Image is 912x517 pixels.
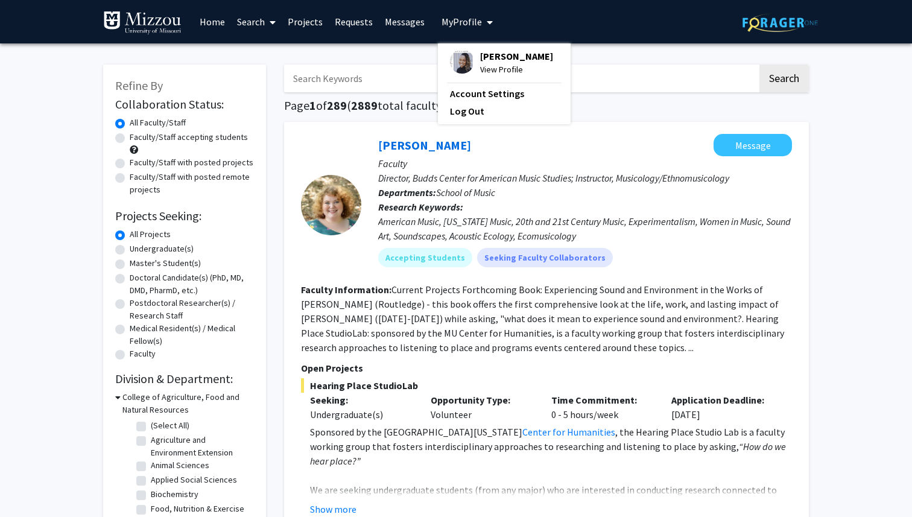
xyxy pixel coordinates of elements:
h2: Collaboration Status: [115,97,254,112]
p: Open Projects [301,361,792,375]
button: Message Megan Murph [714,134,792,156]
a: [PERSON_NAME] [378,138,471,153]
div: Profile Picture[PERSON_NAME]View Profile [450,49,553,76]
p: Director, Budds Center for American Music Studies; Instructor, Musicology/Ethnomusicology [378,171,792,185]
p: Faculty [378,156,792,171]
label: Master's Student(s) [130,257,201,270]
h2: Projects Seeking: [115,209,254,223]
p: Sponsored by the [GEOGRAPHIC_DATA][US_STATE] , the Hearing Place Studio Lab is a faculty working ... [310,425,792,468]
img: University of Missouri Logo [103,11,182,35]
mat-chip: Seeking Faculty Collaborators [477,248,613,267]
p: Seeking: [310,393,413,407]
p: Application Deadline: [671,393,774,407]
div: Volunteer [422,393,542,422]
span: View Profile [480,63,553,76]
label: Faculty [130,347,156,360]
a: Home [194,1,231,43]
div: [DATE] [662,393,783,422]
a: Center for Humanities [522,426,615,438]
div: 0 - 5 hours/week [542,393,663,422]
span: My Profile [442,16,482,28]
a: Messages [379,1,431,43]
a: Requests [329,1,379,43]
h2: Division & Department: [115,372,254,386]
button: Search [759,65,809,92]
p: Time Commitment: [551,393,654,407]
button: Show more [310,502,356,516]
a: Log Out [450,104,559,118]
b: Departments: [378,186,436,198]
span: 1 [309,98,316,113]
h3: College of Agriculture, Food and Natural Resources [122,391,254,416]
label: Faculty/Staff with posted projects [130,156,253,169]
a: Projects [282,1,329,43]
a: Account Settings [450,86,559,101]
img: Profile Picture [450,49,474,74]
div: Undergraduate(s) [310,407,413,422]
span: School of Music [436,186,495,198]
fg-read-more: Current Projects Forthcoming Book: Experiencing Sound and Environment in the Works of [PERSON_NAM... [301,284,784,354]
label: Animal Sciences [151,459,209,472]
div: American Music, [US_STATE] Music, 20th and 21st Century Music, Experimentalism, Women in Music, S... [378,214,792,243]
label: Faculty/Staff with posted remote projects [130,171,254,196]
span: Hearing Place StudioLab [301,378,792,393]
label: Biochemistry [151,488,198,501]
b: Faculty Information: [301,284,391,296]
label: Agriculture and Environment Extension [151,434,251,459]
label: Faculty/Staff accepting students [130,131,248,144]
label: All Projects [130,228,171,241]
span: 289 [327,98,347,113]
a: Search [231,1,282,43]
mat-chip: Accepting Students [378,248,472,267]
label: Postdoctoral Researcher(s) / Research Staff [130,297,254,322]
label: Undergraduate(s) [130,243,194,255]
span: [PERSON_NAME] [480,49,553,63]
input: Search Keywords [284,65,758,92]
span: 2889 [351,98,378,113]
label: Medical Resident(s) / Medical Fellow(s) [130,322,254,347]
p: Opportunity Type: [431,393,533,407]
iframe: Chat [9,463,51,508]
label: (Select All) [151,419,189,432]
label: Applied Social Sciences [151,474,237,486]
span: Refine By [115,78,163,93]
label: Doctoral Candidate(s) (PhD, MD, DMD, PharmD, etc.) [130,271,254,297]
b: Research Keywords: [378,201,463,213]
label: All Faculty/Staff [130,116,186,129]
h1: Page of ( total faculty/staff results) [284,98,809,113]
img: ForagerOne Logo [743,13,818,32]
